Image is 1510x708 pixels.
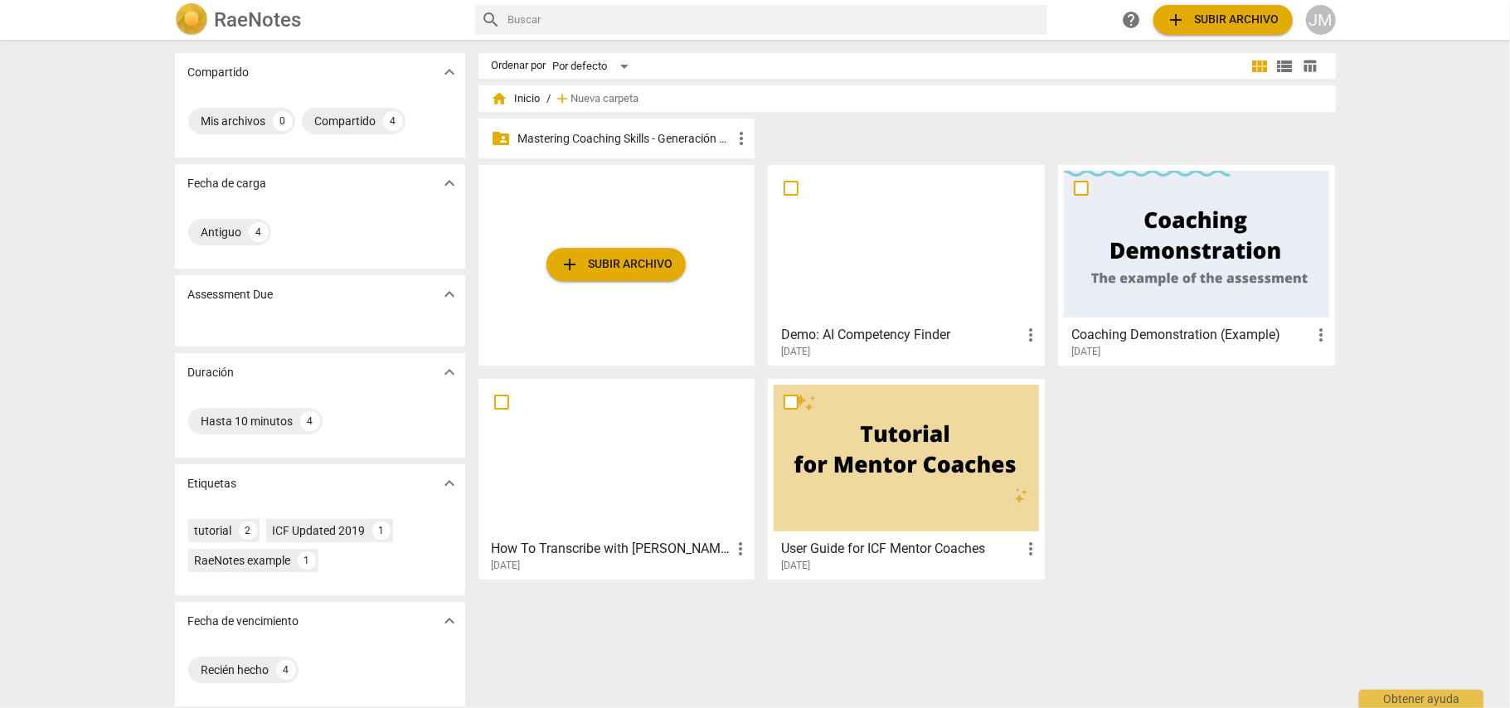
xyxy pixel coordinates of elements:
span: more_vert [731,129,751,148]
span: expand_more [439,362,459,382]
button: JM [1306,5,1336,35]
span: help [1122,10,1142,30]
div: Antiguo [201,224,242,240]
span: [DATE] [781,345,810,359]
span: [DATE] [781,559,810,573]
a: Coaching Demonstration (Example)[DATE] [1064,171,1329,358]
h3: How To Transcribe with RaeNotes [492,539,731,559]
button: Lista [1273,54,1298,79]
div: 4 [276,660,296,680]
span: [DATE] [492,559,521,573]
p: Etiquetas [188,475,237,492]
p: Mastering Coaching Skills - Generación 32 [518,130,732,148]
span: Subir archivo [1167,10,1279,30]
h3: Coaching Demonstration (Example) [1071,325,1311,345]
span: [DATE] [1071,345,1100,359]
a: User Guide for ICF Mentor Coaches[DATE] [774,385,1039,572]
div: Hasta 10 minutos [201,413,294,429]
span: / [547,93,551,105]
h3: Demo: AI Competency Finder [781,325,1021,345]
p: Duración [188,364,235,381]
span: more_vert [1021,539,1041,559]
button: Subir [546,248,686,281]
span: more_vert [1021,325,1041,345]
div: ICF Updated 2019 [273,522,366,539]
span: Nueva carpeta [571,93,639,105]
button: Mostrar más [437,609,462,633]
span: view_module [1250,56,1270,76]
div: Obtener ayuda [1359,690,1483,708]
a: LogoRaeNotes [175,3,462,36]
div: 1 [372,521,391,540]
h3: User Guide for ICF Mentor Coaches [781,539,1021,559]
button: Mostrar más [437,171,462,196]
span: expand_more [439,284,459,304]
div: 1 [298,551,316,570]
span: expand_more [439,173,459,193]
span: Inicio [492,90,541,107]
span: more_vert [1311,325,1331,345]
button: Mostrar más [437,282,462,307]
a: Obtener ayuda [1117,5,1147,35]
div: 4 [249,222,269,242]
div: 4 [383,111,403,131]
div: 4 [300,411,320,431]
span: add [555,90,571,107]
button: Subir [1153,5,1293,35]
span: search [482,10,502,30]
img: Logo [175,3,208,36]
p: Fecha de vencimiento [188,613,299,630]
a: How To Transcribe with [PERSON_NAME][DATE] [484,385,750,572]
span: view_list [1275,56,1295,76]
input: Buscar [508,7,1041,33]
span: table_chart [1302,58,1318,74]
span: add [1167,10,1187,30]
div: Compartido [315,113,376,129]
h2: RaeNotes [215,8,302,32]
span: expand_more [439,611,459,631]
span: Subir archivo [560,255,672,274]
div: tutorial [195,522,232,539]
span: folder_shared [492,129,512,148]
div: 2 [239,521,257,540]
div: Mis archivos [201,113,266,129]
p: Fecha de carga [188,175,267,192]
button: Mostrar más [437,360,462,385]
span: add [560,255,580,274]
span: expand_more [439,473,459,493]
div: Por defecto [553,53,634,80]
span: more_vert [731,539,750,559]
div: 0 [273,111,293,131]
button: Tabla [1298,54,1323,79]
p: Assessment Due [188,286,274,303]
button: Mostrar más [437,471,462,496]
button: Cuadrícula [1248,54,1273,79]
span: home [492,90,508,107]
p: Compartido [188,64,250,81]
a: Demo: AI Competency Finder[DATE] [774,171,1039,358]
div: RaeNotes example [195,552,291,569]
div: Recién hecho [201,662,269,678]
button: Mostrar más [437,60,462,85]
span: expand_more [439,62,459,82]
div: Ordenar por [492,60,546,72]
